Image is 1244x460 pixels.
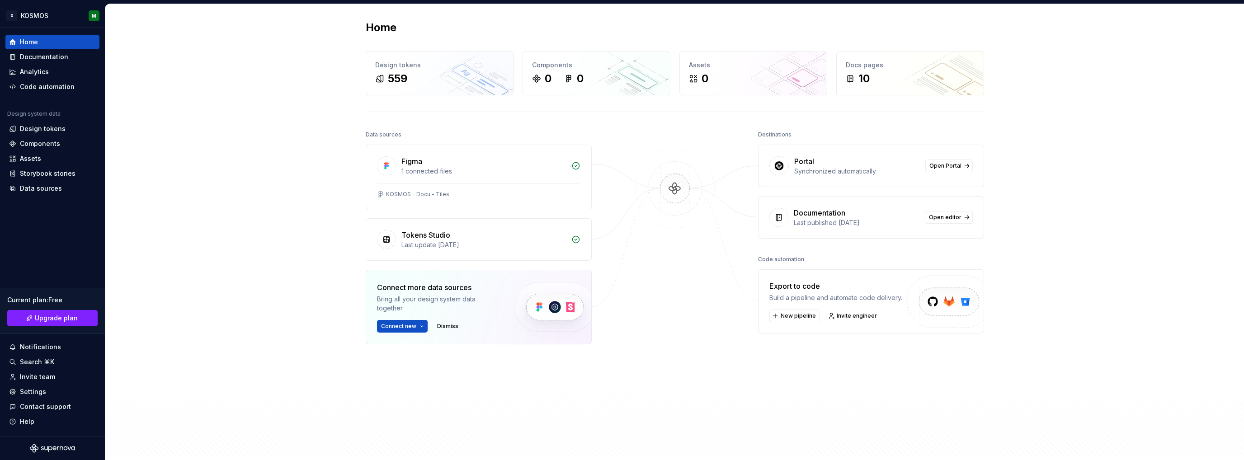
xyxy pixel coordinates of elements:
a: Figma1 connected filesKOSMOS - Docu - Tiles [366,145,592,209]
button: Upgrade plan [7,310,98,326]
span: Invite engineer [837,312,877,319]
div: 559 [388,71,407,86]
div: Components [20,139,60,148]
h2: Home [366,20,396,35]
span: Dismiss [437,323,458,330]
div: Search ⌘K [20,357,54,366]
div: 1 connected files [401,167,566,176]
button: New pipeline [769,310,820,322]
div: Code automation [20,82,75,91]
a: Open editor [925,211,973,224]
div: Bring all your design system data together. [377,295,499,313]
div: Settings [20,387,46,396]
span: Open editor [929,214,961,221]
div: Data sources [20,184,62,193]
a: Home [5,35,99,49]
a: Design tokens559 [366,51,514,95]
a: Docs pages10 [836,51,984,95]
button: Search ⌘K [5,355,99,369]
div: KOSMOS - Docu - Tiles [386,191,449,198]
div: Design tokens [375,61,504,70]
a: Settings [5,385,99,399]
div: Export to code [769,281,902,291]
div: Connect more data sources [377,282,499,293]
a: Assets [5,151,99,166]
svg: Supernova Logo [30,444,75,453]
a: Open Portal [925,160,973,172]
a: Design tokens [5,122,99,136]
a: Invite engineer [825,310,881,322]
a: Documentation [5,50,99,64]
span: Upgrade plan [35,314,78,323]
div: Last update [DATE] [401,240,566,249]
a: Invite team [5,370,99,384]
div: Docs pages [846,61,975,70]
div: Home [20,38,38,47]
div: KOSMOS [21,11,48,20]
div: Destinations [758,128,792,141]
div: Contact support [20,402,71,411]
div: Data sources [366,128,401,141]
div: 0 [577,71,584,86]
div: Synchronized automatically [794,167,920,176]
a: Components00 [523,51,670,95]
div: Build a pipeline and automate code delivery. [769,293,902,302]
div: Documentation [20,52,68,61]
span: Connect new [381,323,416,330]
div: Documentation [794,207,845,218]
button: Contact support [5,399,99,414]
div: Figma [401,156,422,167]
div: Portal [794,156,814,167]
button: Dismiss [433,320,462,333]
div: Assets [689,61,818,70]
button: Connect new [377,320,428,333]
div: Components [532,61,661,70]
div: Notifications [20,343,61,352]
div: Analytics [20,67,49,76]
div: X [6,10,17,21]
div: Assets [20,154,41,163]
div: Current plan : Free [7,296,98,305]
div: Invite team [20,372,55,381]
div: 0 [545,71,551,86]
span: New pipeline [781,312,816,319]
a: Data sources [5,181,99,196]
div: Tokens Studio [401,230,450,240]
a: Tokens StudioLast update [DATE] [366,218,592,261]
div: Code automation [758,253,804,266]
div: M [92,12,96,19]
div: Design system data [7,110,61,117]
button: Notifications [5,340,99,354]
div: Help [20,417,34,426]
div: Storybook stories [20,169,75,178]
button: XKOSMOSM [2,6,103,25]
span: Open Portal [929,162,961,169]
a: Code automation [5,80,99,94]
div: 0 [702,71,708,86]
div: Design tokens [20,124,66,133]
a: Analytics [5,65,99,79]
a: Components [5,136,99,151]
a: Assets0 [679,51,827,95]
button: Help [5,414,99,429]
a: Storybook stories [5,166,99,181]
div: Last published [DATE] [794,218,919,227]
div: 10 [858,71,870,86]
